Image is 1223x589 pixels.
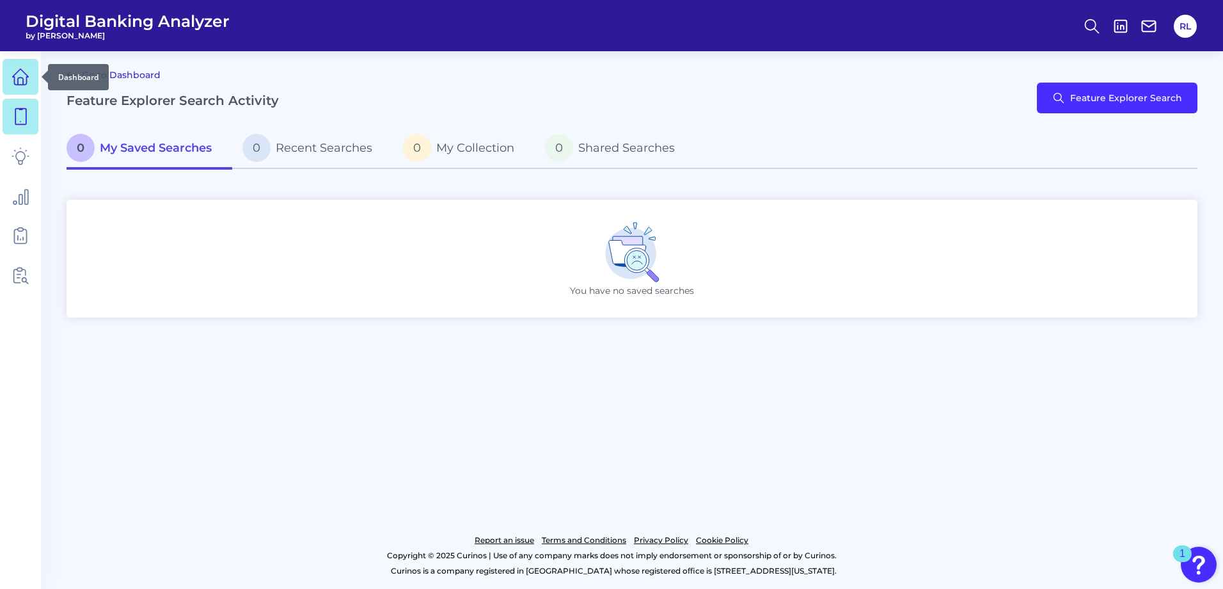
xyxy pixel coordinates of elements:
h2: Feature Explorer Search Activity [67,93,279,108]
span: 0 [242,134,271,162]
div: 1 [1180,554,1185,570]
span: Shared Searches [578,141,675,155]
span: Digital Banking Analyzer [26,12,230,31]
span: by [PERSON_NAME] [26,31,230,40]
a: 0Shared Searches [535,129,695,170]
span: Recent Searches [276,141,372,155]
button: RL [1174,15,1197,38]
button: Feature Explorer Search [1037,83,1197,113]
p: Copyright © 2025 Curinos | Use of any company marks does not imply endorsement or sponsorship of ... [63,548,1160,563]
span: 0 [403,134,431,162]
button: Open Resource Center, 1 new notification [1181,547,1217,583]
div: You have no saved searches [67,200,1197,318]
div: Dashboard [48,64,109,90]
span: 0 [67,134,95,162]
a: 0My Collection [393,129,535,170]
span: My Collection [436,141,514,155]
a: Terms and Conditions [542,533,626,548]
a: Go to Dashboard [67,67,161,83]
a: 0My Saved Searches [67,129,232,170]
p: Curinos is a company registered in [GEOGRAPHIC_DATA] whose registered office is [STREET_ADDRESS][... [67,563,1160,579]
a: Report an issue [475,533,534,548]
a: 0Recent Searches [232,129,393,170]
a: Privacy Policy [634,533,688,548]
span: Feature Explorer Search [1070,93,1182,103]
span: My Saved Searches [100,141,212,155]
a: Cookie Policy [696,533,748,548]
span: 0 [545,134,573,162]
